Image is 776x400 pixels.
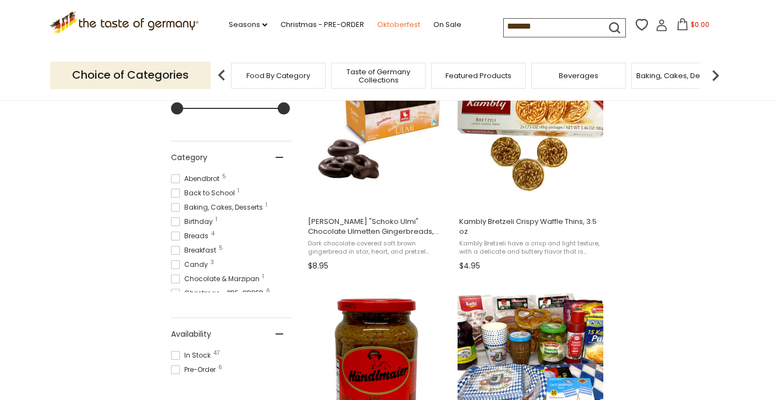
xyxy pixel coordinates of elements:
[334,68,422,84] a: Taste of Germany Collections
[262,274,264,280] span: 1
[246,72,310,80] a: Food By Category
[636,72,722,80] a: Baking, Cakes, Desserts
[459,239,602,256] span: Kambly Bretzeli have a crisp and light texture, with a delicate and buttery flavor that is enhanc...
[211,231,214,237] span: 4
[705,64,727,86] img: next arrow
[171,217,216,227] span: Birthday
[171,260,211,270] span: Candy
[171,174,223,184] span: Abendbrot
[238,188,239,194] span: 1
[559,72,598,80] a: Beverages
[691,20,709,29] span: $0.00
[433,19,461,31] a: On Sale
[171,231,212,241] span: Breads
[171,328,211,340] span: Availability
[216,217,217,222] span: 1
[306,43,452,275] a: Weiss
[171,245,219,255] span: Breakfast
[266,202,267,208] span: 1
[670,18,717,35] button: $0.00
[377,19,420,31] a: Oktoberfest
[171,152,207,163] span: Category
[266,288,270,294] span: 6
[171,288,267,298] span: Christmas - PRE-ORDER
[445,72,511,80] a: Featured Products
[458,43,603,275] a: Kambly Bretzeli Crispy Waffle Thins, 3.5 oz
[229,19,267,31] a: Seasons
[171,365,219,375] span: Pre-Order
[459,260,480,272] span: $4.95
[171,202,266,212] span: Baking, Cakes, Desserts
[213,350,219,356] span: 47
[171,350,214,360] span: In Stock
[308,260,328,272] span: $8.95
[280,19,364,31] a: Christmas - PRE-ORDER
[50,62,211,89] p: Choice of Categories
[308,239,450,256] span: Dark chocolate covered soft brown gingerbread in star, heart, and pretzel shapes. These types of ...
[219,245,223,251] span: 5
[459,217,602,237] span: Kambly Bretzeli Crispy Waffle Thins, 3.5 oz
[306,53,452,199] img: Weiss Schoko Ulmi
[222,174,226,179] span: 5
[171,188,238,198] span: Back to School
[211,64,233,86] img: previous arrow
[211,260,214,265] span: 3
[171,274,263,284] span: Chocolate & Marzipan
[218,365,222,370] span: 6
[308,217,450,237] span: [PERSON_NAME] "Schoko Ulmi" Chocolate Ulmetten Gingerbreads, 150g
